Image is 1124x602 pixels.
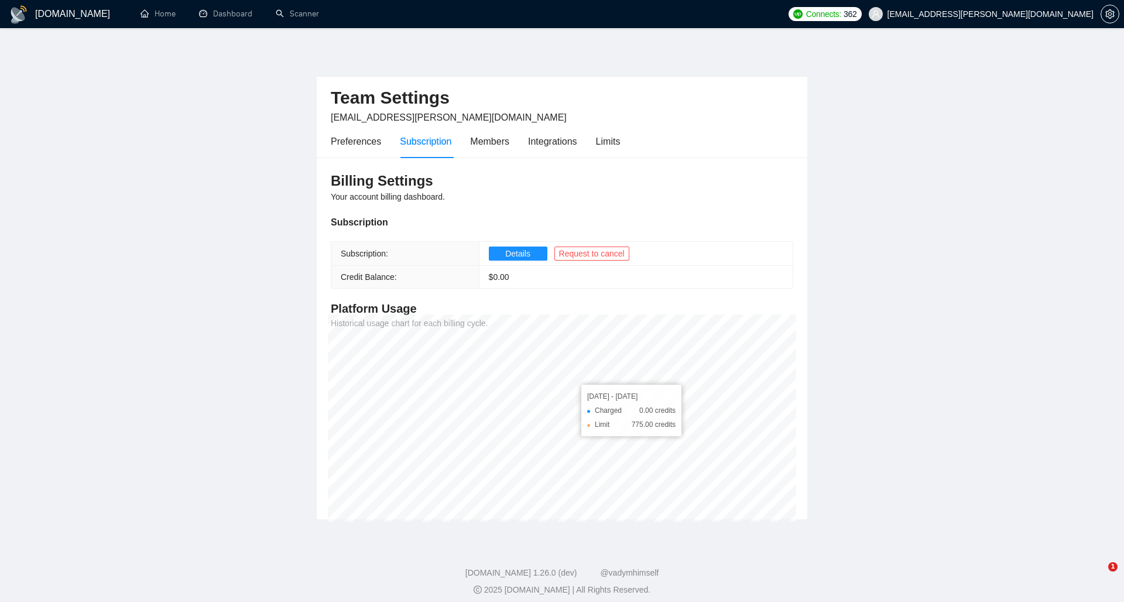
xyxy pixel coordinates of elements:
span: user [872,10,880,18]
div: 2025 [DOMAIN_NAME] | All Rights Reserved. [9,584,1115,596]
span: Credit Balance: [341,272,397,282]
div: Members [470,134,509,149]
div: Limits [596,134,621,149]
a: @vadymhimself [600,568,659,577]
iframe: Intercom live chat [1084,562,1112,590]
li: Limit [587,419,676,430]
span: 0.00 credits [639,405,676,416]
span: Your account billing dashboard. [331,192,445,201]
a: setting [1101,9,1119,19]
button: Details [489,247,547,261]
div: [DATE] - [DATE] [587,391,676,402]
div: Subscription [400,134,451,149]
div: Integrations [528,134,577,149]
span: 1 [1108,562,1118,572]
span: Subscription: [341,249,388,258]
span: Details [505,247,530,260]
div: Subscription [331,215,793,230]
button: Request to cancel [554,247,629,261]
span: Connects: [806,8,841,20]
h2: Team Settings [331,86,793,110]
h3: Billing Settings [331,172,793,190]
a: homeHome [140,9,176,19]
a: [DOMAIN_NAME] 1.26.0 (dev) [465,568,577,577]
div: Preferences [331,134,381,149]
span: 362 [844,8,856,20]
li: Charged [587,405,676,416]
a: dashboardDashboard [199,9,252,19]
h4: Platform Usage [331,300,793,317]
img: upwork-logo.png [793,9,803,19]
button: setting [1101,5,1119,23]
span: 775.00 credits [632,419,676,430]
span: Request to cancel [559,247,625,260]
span: [EMAIL_ADDRESS][PERSON_NAME][DOMAIN_NAME] [331,112,567,122]
img: logo [9,5,28,24]
span: $ 0.00 [489,272,509,282]
span: copyright [474,586,482,594]
a: searchScanner [276,9,319,19]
